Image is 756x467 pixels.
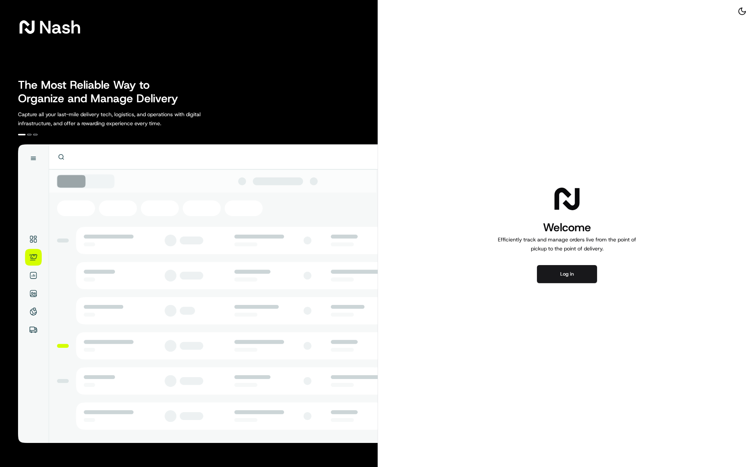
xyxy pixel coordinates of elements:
[495,235,639,253] p: Efficiently track and manage orders live from the point of pickup to the point of delivery.
[18,110,234,128] p: Capture all your last-mile delivery tech, logistics, and operations with digital infrastructure, ...
[537,265,597,283] button: Log in
[39,20,81,35] span: Nash
[18,78,186,105] h2: The Most Reliable Way to Organize and Manage Delivery
[495,220,639,235] h1: Welcome
[18,144,378,443] img: illustration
